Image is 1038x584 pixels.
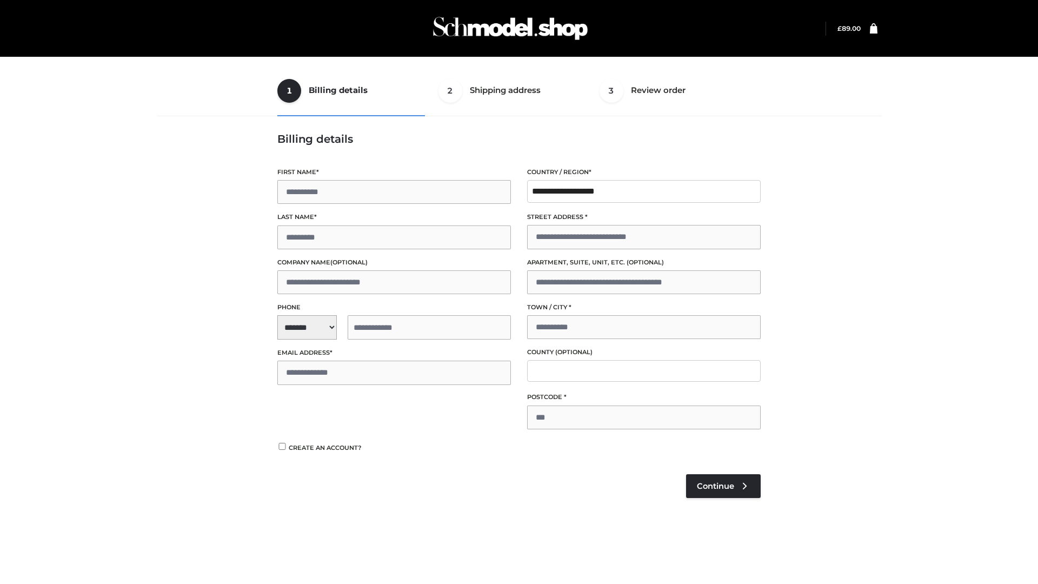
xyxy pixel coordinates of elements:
[289,444,362,452] span: Create an account?
[277,302,511,313] label: Phone
[555,348,593,356] span: (optional)
[627,258,664,266] span: (optional)
[277,167,511,177] label: First name
[527,302,761,313] label: Town / City
[429,7,591,50] img: Schmodel Admin 964
[527,167,761,177] label: Country / Region
[527,212,761,222] label: Street address
[277,132,761,145] h3: Billing details
[277,443,287,450] input: Create an account?
[686,474,761,498] a: Continue
[527,347,761,357] label: County
[277,212,511,222] label: Last name
[837,24,842,32] span: £
[837,24,861,32] bdi: 89.00
[277,348,511,358] label: Email address
[697,481,734,491] span: Continue
[527,257,761,268] label: Apartment, suite, unit, etc.
[837,24,861,32] a: £89.00
[527,392,761,402] label: Postcode
[277,257,511,268] label: Company name
[330,258,368,266] span: (optional)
